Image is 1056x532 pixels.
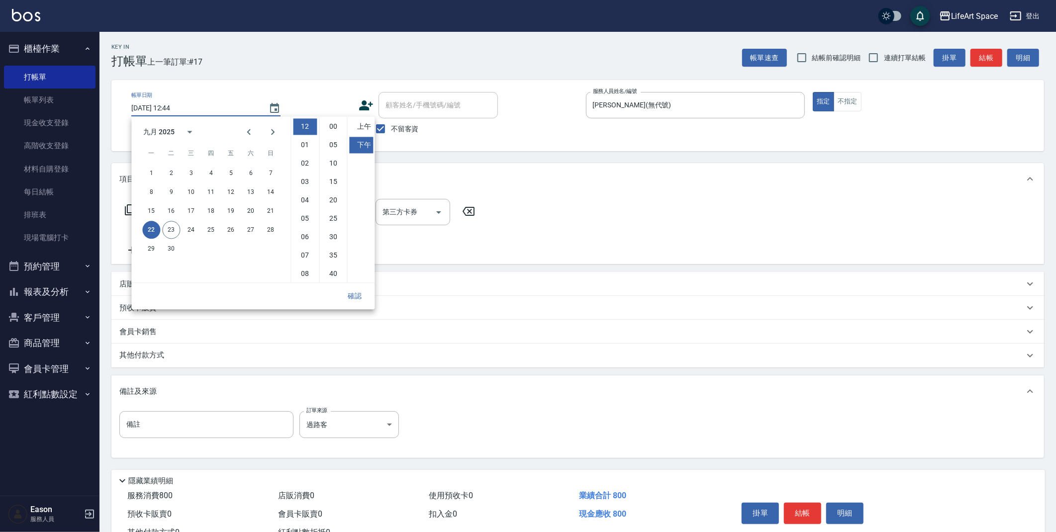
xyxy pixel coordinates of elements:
[951,10,998,22] div: LifeArt Space
[142,240,160,258] button: 29
[202,183,220,201] button: 11
[4,356,96,382] button: 會員卡管理
[222,202,240,220] button: 19
[12,9,40,21] img: Logo
[202,164,220,182] button: 4
[4,226,96,249] a: 現場電腦打卡
[162,143,180,163] span: 星期二
[242,164,260,182] button: 6
[579,509,626,519] span: 現金應收 800
[127,491,173,500] span: 服務消費 800
[278,509,322,519] span: 會員卡販賣 0
[111,296,1044,320] div: 預收卡販賣
[1006,7,1044,25] button: 登出
[742,49,787,67] button: 帳單速查
[934,49,965,67] button: 掛單
[237,120,261,144] button: Previous month
[262,221,280,239] button: 28
[834,92,862,111] button: 不指定
[4,66,96,89] a: 打帳單
[910,6,930,26] button: save
[319,116,347,282] ul: Select minutes
[178,120,201,144] button: calendar view is open, switch to year view
[4,279,96,305] button: 報表及分析
[321,137,345,153] li: 5 minutes
[128,476,173,486] p: 隱藏業績明細
[182,183,200,201] button: 10
[111,163,1044,195] div: 項目消費
[4,180,96,203] a: 每日結帳
[349,118,373,135] li: 上午
[321,118,345,135] li: 0 minutes
[222,143,240,163] span: 星期五
[293,210,317,227] li: 5 hours
[293,229,317,245] li: 6 hours
[347,116,375,282] ul: Select meridiem
[293,266,317,282] li: 8 hours
[299,411,399,438] div: 過路客
[8,504,28,524] img: Person
[142,183,160,201] button: 8
[119,386,157,397] p: 備註及來源
[4,203,96,226] a: 排班表
[4,254,96,279] button: 預約管理
[143,127,175,137] div: 九月 2025
[321,266,345,282] li: 40 minutes
[127,509,172,519] span: 預收卡販賣 0
[119,350,169,361] p: 其他付款方式
[293,137,317,153] li: 1 hours
[242,183,260,201] button: 13
[202,202,220,220] button: 18
[222,183,240,201] button: 12
[579,491,626,500] span: 業績合計 800
[262,183,280,201] button: 14
[593,88,637,95] label: 服務人員姓名/編號
[293,155,317,172] li: 2 hours
[162,240,180,258] button: 30
[431,204,447,220] button: Open
[4,305,96,331] button: 客戶管理
[321,192,345,208] li: 20 minutes
[242,143,260,163] span: 星期六
[884,53,926,63] span: 連續打單結帳
[278,491,314,500] span: 店販消費 0
[4,330,96,356] button: 商品管理
[293,247,317,264] li: 7 hours
[970,49,1002,67] button: 結帳
[293,174,317,190] li: 3 hours
[1007,49,1039,67] button: 明細
[131,91,152,99] label: 帳單日期
[162,164,180,182] button: 2
[321,210,345,227] li: 25 minutes
[202,221,220,239] button: 25
[262,143,280,163] span: 星期日
[321,174,345,190] li: 15 minutes
[131,100,259,116] input: YYYY/MM/DD hh:mm
[162,183,180,201] button: 9
[147,56,203,68] span: 上一筆訂單:#17
[142,164,160,182] button: 1
[784,503,821,524] button: 結帳
[242,221,260,239] button: 27
[391,124,419,134] span: 不留客資
[4,36,96,62] button: 櫃檯作業
[202,143,220,163] span: 星期四
[111,44,147,50] h2: Key In
[429,509,457,519] span: 扣入金 0
[111,54,147,68] h3: 打帳單
[182,221,200,239] button: 24
[293,192,317,208] li: 4 hours
[111,320,1044,344] div: 會員卡銷售
[30,505,81,515] h5: Eason
[293,118,317,135] li: 12 hours
[119,174,149,184] p: 項目消費
[349,137,373,153] li: 下午
[162,202,180,220] button: 16
[142,143,160,163] span: 星期一
[4,134,96,157] a: 高階收支登錄
[812,53,861,63] span: 結帳前確認明細
[935,6,1002,26] button: LifeArt Space
[142,202,160,220] button: 15
[4,111,96,134] a: 現金收支登錄
[742,503,779,524] button: 掛單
